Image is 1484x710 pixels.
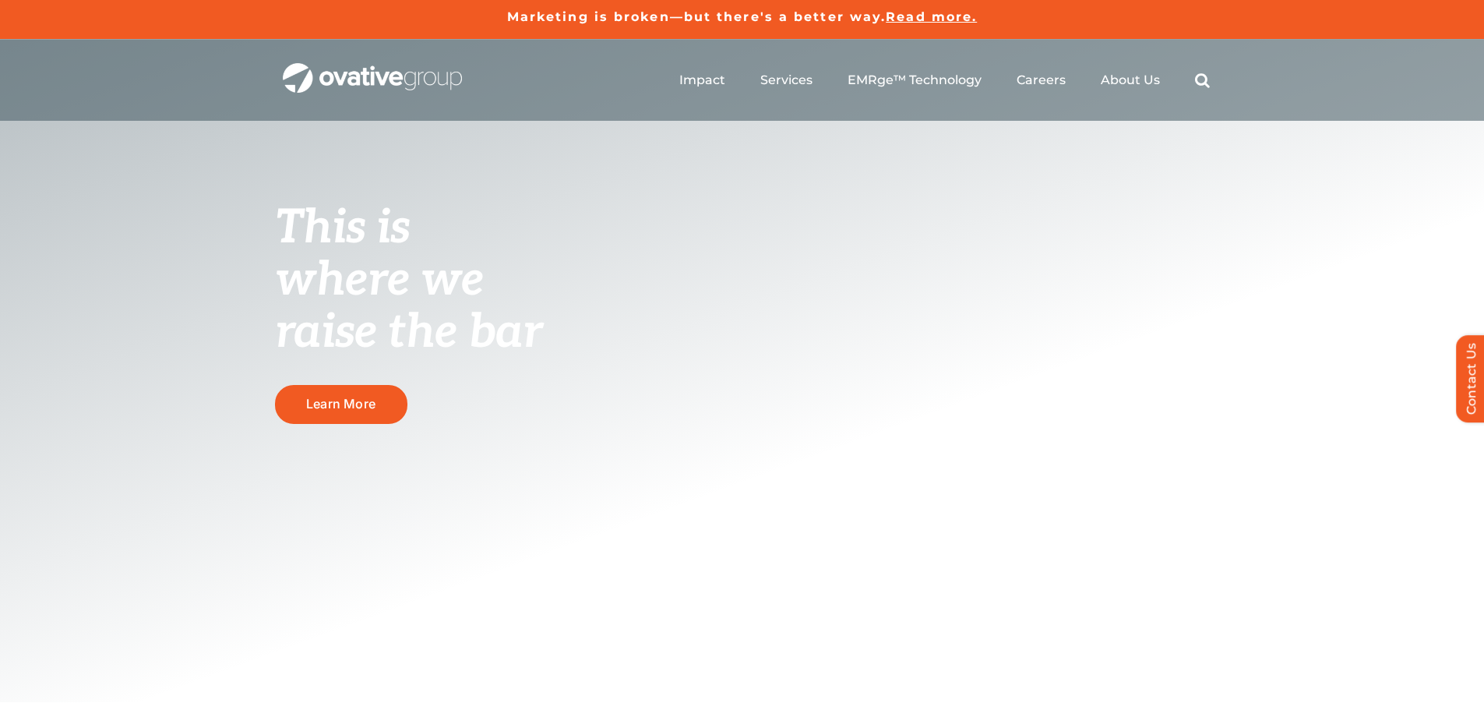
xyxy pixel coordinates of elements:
a: Services [760,72,812,88]
a: OG_Full_horizontal_WHT [283,62,462,76]
nav: Menu [679,55,1210,105]
a: Search [1195,72,1210,88]
span: where we raise the bar [275,253,542,361]
a: Impact [679,72,725,88]
a: Read more. [886,9,977,24]
a: Learn More [275,385,407,423]
a: Careers [1017,72,1066,88]
span: Learn More [306,397,375,412]
a: About Us [1101,72,1160,88]
a: EMRge™ Technology [848,72,982,88]
a: Marketing is broken—but there's a better way. [507,9,887,24]
span: This is [275,200,411,256]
